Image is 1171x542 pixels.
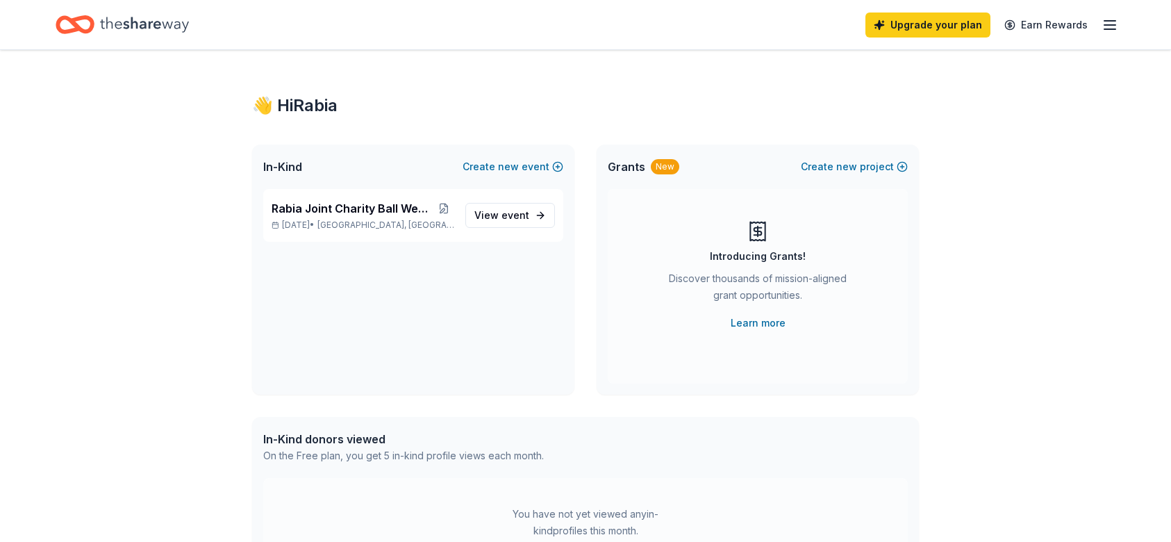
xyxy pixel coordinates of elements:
[501,209,529,221] span: event
[474,207,529,224] span: View
[608,158,645,175] span: Grants
[865,13,990,38] a: Upgrade your plan
[263,447,544,464] div: On the Free plan, you get 5 in-kind profile views each month.
[499,506,672,539] div: You have not yet viewed any in-kind profiles this month.
[263,158,302,175] span: In-Kind
[731,315,786,331] a: Learn more
[272,220,454,231] p: [DATE] •
[801,158,908,175] button: Createnewproject
[836,158,857,175] span: new
[56,8,189,41] a: Home
[252,95,919,117] div: 👋 Hi Rabia
[663,270,852,309] div: Discover thousands of mission-aligned grant opportunities.
[498,158,519,175] span: new
[996,13,1096,38] a: Earn Rewards
[272,200,433,217] span: Rabia Joint Charity Ball Weekend 2025
[465,203,555,228] a: View event
[317,220,454,231] span: [GEOGRAPHIC_DATA], [GEOGRAPHIC_DATA]
[710,248,806,265] div: Introducing Grants!
[263,431,544,447] div: In-Kind donors viewed
[463,158,563,175] button: Createnewevent
[651,159,679,174] div: New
